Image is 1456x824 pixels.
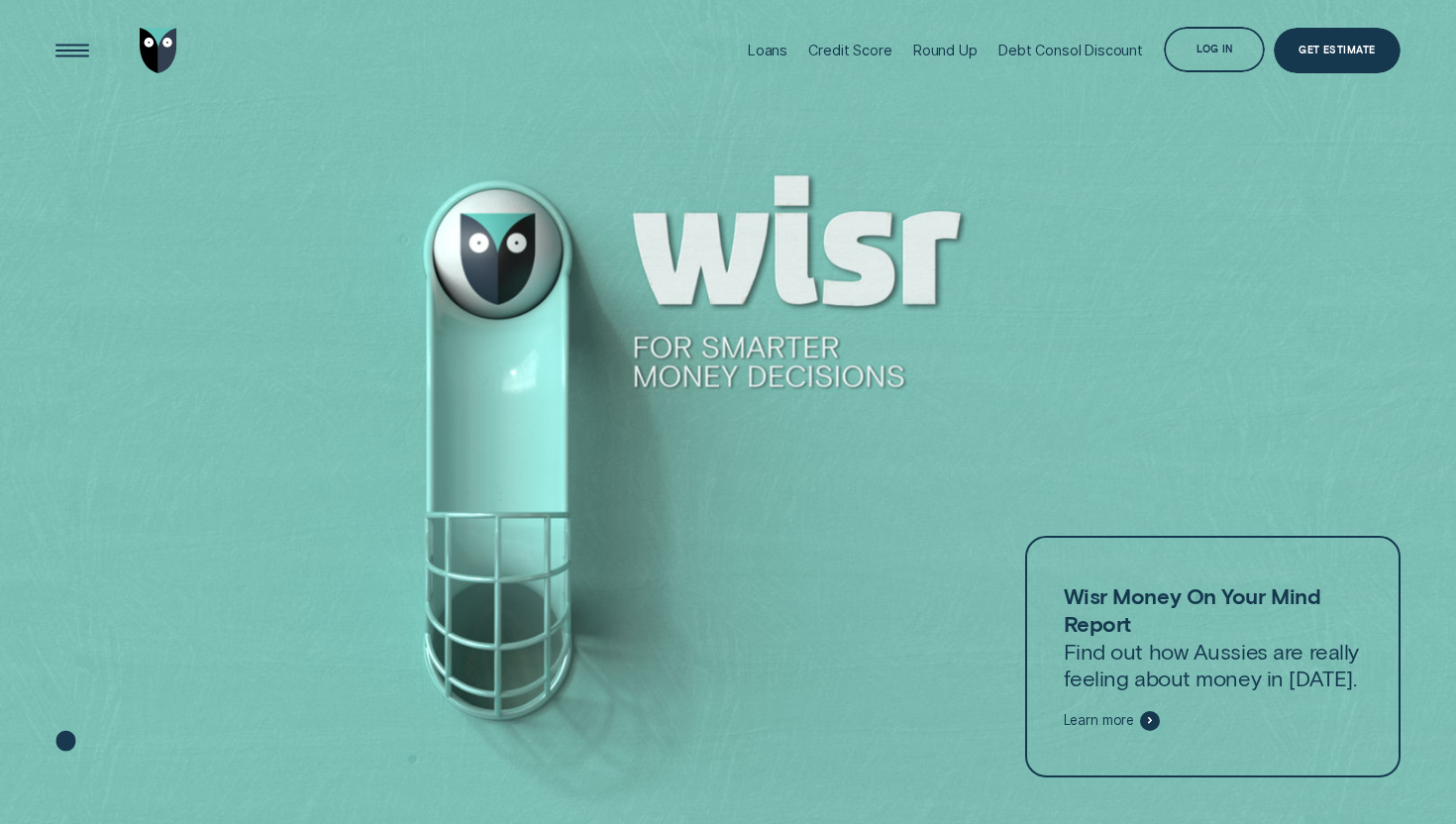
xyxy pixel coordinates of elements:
[1064,712,1135,729] span: Learn more
[1064,582,1321,637] strong: Wisr Money On Your Mind Report
[998,42,1143,58] div: Debt Consol Discount
[913,42,978,58] div: Round Up
[1164,27,1265,72] button: Log in
[748,42,787,58] div: Loans
[1274,28,1401,73] a: Get Estimate
[1025,536,1401,776] a: Wisr Money On Your Mind ReportFind out how Aussies are really feeling about money in [DATE].Learn...
[808,42,891,58] div: Credit Score
[140,28,177,73] img: Wisr
[1064,582,1363,692] p: Find out how Aussies are really feeling about money in [DATE].
[50,28,95,73] button: Open Menu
